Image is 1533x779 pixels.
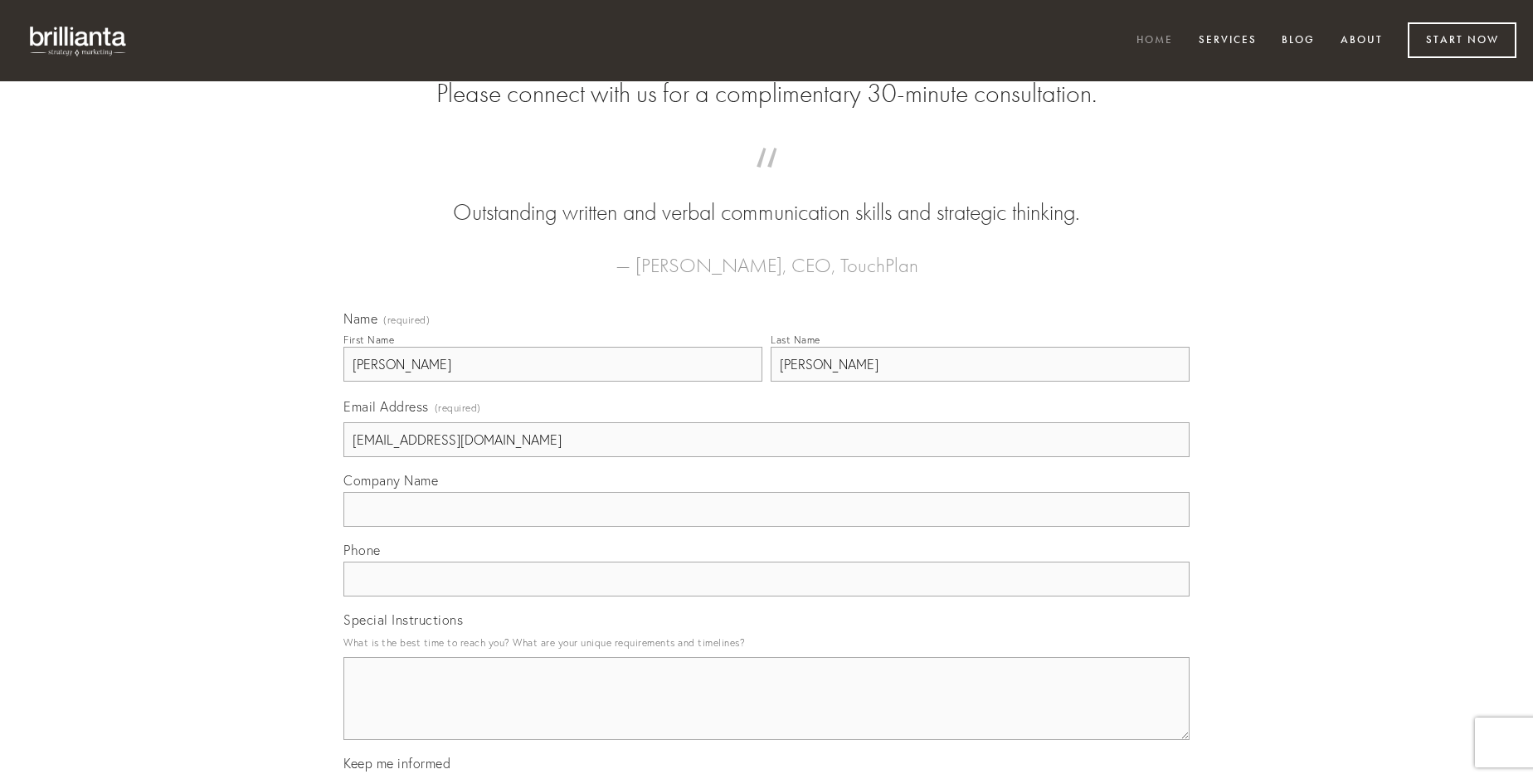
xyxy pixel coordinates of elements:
[1408,22,1516,58] a: Start Now
[1126,27,1184,55] a: Home
[370,229,1163,282] figcaption: — [PERSON_NAME], CEO, TouchPlan
[1188,27,1268,55] a: Services
[370,164,1163,197] span: “
[343,78,1190,110] h2: Please connect with us for a complimentary 30-minute consultation.
[343,310,377,327] span: Name
[343,542,381,558] span: Phone
[343,611,463,628] span: Special Instructions
[370,164,1163,229] blockquote: Outstanding written and verbal communication skills and strategic thinking.
[383,315,430,325] span: (required)
[435,397,481,419] span: (required)
[343,631,1190,654] p: What is the best time to reach you? What are your unique requirements and timelines?
[17,17,141,65] img: brillianta - research, strategy, marketing
[343,755,450,772] span: Keep me informed
[1330,27,1394,55] a: About
[343,334,394,346] div: First Name
[1271,27,1326,55] a: Blog
[343,398,429,415] span: Email Address
[343,472,438,489] span: Company Name
[771,334,820,346] div: Last Name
